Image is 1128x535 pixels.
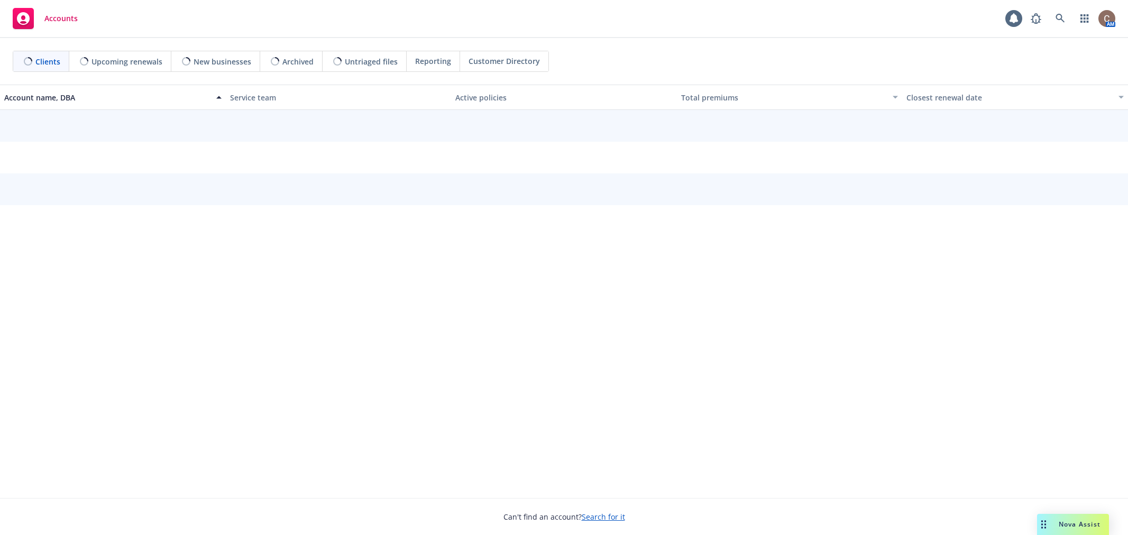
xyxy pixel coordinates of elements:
span: Clients [35,56,60,67]
span: Archived [282,56,314,67]
button: Service team [226,85,452,110]
div: Account name, DBA [4,92,210,103]
span: Nova Assist [1059,520,1101,529]
a: Report a Bug [1025,8,1047,29]
div: Service team [230,92,447,103]
div: Closest renewal date [906,92,1112,103]
a: Search [1050,8,1071,29]
span: Accounts [44,14,78,23]
button: Closest renewal date [902,85,1128,110]
img: photo [1098,10,1115,27]
a: Search for it [582,512,625,522]
span: Can't find an account? [503,511,625,522]
button: Active policies [451,85,677,110]
a: Switch app [1074,8,1095,29]
a: Accounts [8,4,82,33]
span: Untriaged files [345,56,398,67]
span: Reporting [415,56,451,67]
button: Nova Assist [1037,514,1109,535]
span: Customer Directory [469,56,540,67]
div: Active policies [455,92,673,103]
span: Upcoming renewals [91,56,162,67]
div: Drag to move [1037,514,1050,535]
div: Total premiums [681,92,887,103]
button: Total premiums [677,85,903,110]
span: New businesses [194,56,251,67]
